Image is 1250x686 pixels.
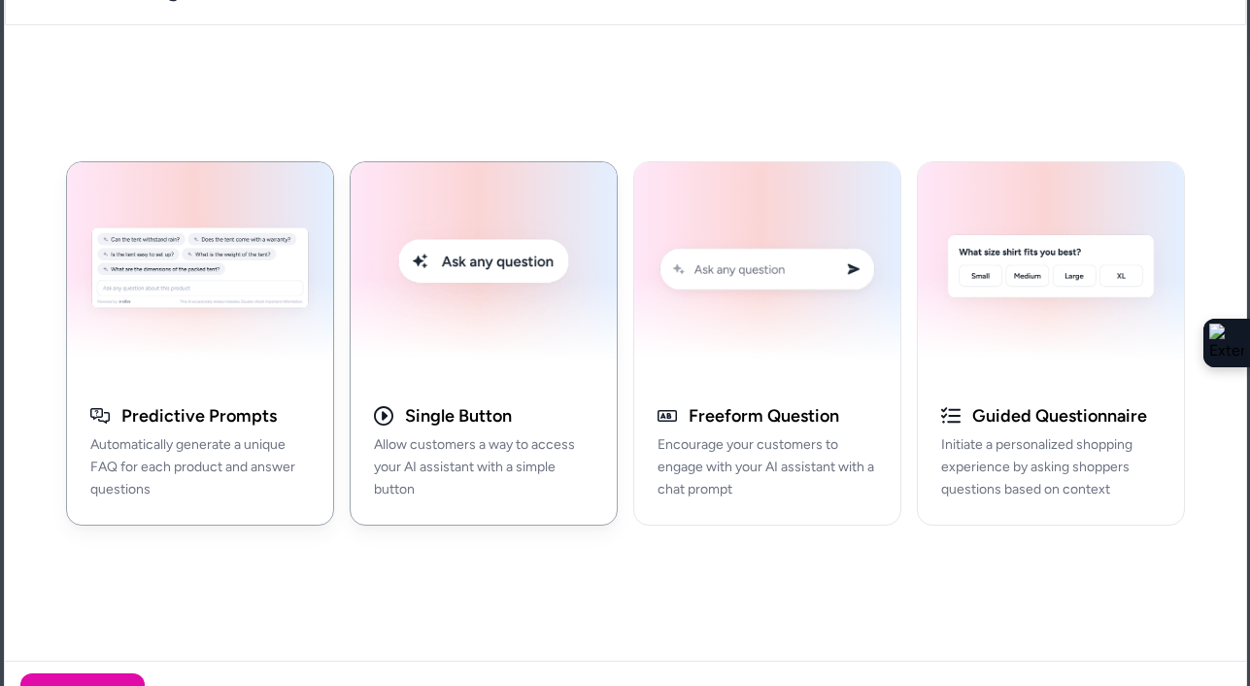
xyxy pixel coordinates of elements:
[90,434,310,500] p: Automatically generate a unique FAQ for each product and answer questions
[633,161,901,526] button: Conversation Prompt ExampleFreeform QuestionEncourage your customers to engage with your AI assis...
[121,405,277,428] h3: Predictive Prompts
[350,161,618,526] button: Single Button Embed ExampleSingle ButtonAllow customers a way to access your AI assistant with a ...
[405,405,512,428] h3: Single Button
[658,434,877,500] p: Encourage your customers to engage with your AI assistant with a chat prompt
[941,434,1161,500] p: Initiate a personalized shopping experience by asking shoppers questions based on context
[929,174,1172,370] img: AI Initial Question Example
[972,405,1147,428] h3: Guided Questionnaire
[362,174,605,370] img: Single Button Embed Example
[66,161,334,526] button: Generative Q&A ExamplePredictive PromptsAutomatically generate a unique FAQ for each product and ...
[646,174,889,370] img: Conversation Prompt Example
[917,161,1185,526] button: AI Initial Question ExampleGuided QuestionnaireInitiate a personalized shopping experience by ask...
[79,174,321,370] img: Generative Q&A Example
[374,434,593,500] p: Allow customers a way to access your AI assistant with a simple button
[689,405,839,428] h3: Freeform Question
